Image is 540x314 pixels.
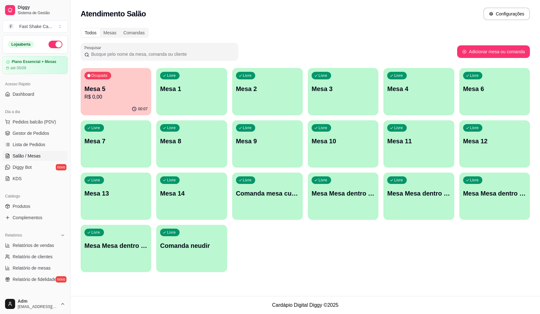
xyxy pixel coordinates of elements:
button: LivreMesa 6 [459,68,530,115]
button: LivreMesa 7 [81,120,151,168]
p: Livre [167,73,176,78]
button: LivreComanda neudir [156,225,227,272]
input: Pesquisar [89,51,234,57]
span: Relatórios de vendas [13,242,54,248]
p: Livre [243,73,252,78]
label: Pesquisar [84,45,103,50]
p: Livre [470,125,479,130]
div: Todos [81,28,100,37]
button: LivreMesa Mesa dentro verde [459,173,530,220]
button: LivreMesa 1 [156,68,227,115]
p: Livre [319,73,327,78]
button: LivreMesa 10 [308,120,378,168]
p: Livre [470,73,479,78]
button: Pedidos balcão (PDV) [3,117,68,127]
a: DiggySistema de Gestão [3,3,68,18]
article: até 05/09 [10,66,26,71]
p: Mesa 10 [312,137,375,146]
button: OcupadaMesa 5R$ 0,0000:07 [81,68,151,115]
span: Produtos [13,203,30,209]
a: Complementos [3,213,68,223]
p: Ocupada [91,73,107,78]
button: LivreMesa 12 [459,120,530,168]
button: LivreMesa 13 [81,173,151,220]
p: Livre [243,178,252,183]
span: KDS [13,175,22,182]
p: Livre [470,178,479,183]
p: Mesa Mesa dentro laranja [387,189,450,198]
a: Relatório de clientes [3,252,68,262]
p: Livre [91,230,100,235]
p: 00:07 [138,106,147,111]
p: Mesa 6 [463,84,526,93]
div: Catálogo [3,191,68,201]
p: Livre [319,125,327,130]
button: Configurações [483,8,530,20]
div: Gerenciar [3,292,68,302]
span: Salão / Mesas [13,153,41,159]
div: Dia a dia [3,107,68,117]
span: Relatórios [5,233,22,238]
p: Mesa Mesa dentro verde [463,189,526,198]
p: R$ 0,00 [84,93,147,101]
button: LivreMesa Mesa dentro laranja [383,173,454,220]
p: Livre [91,178,100,183]
a: Plano Essencial + Mesasaté 05/09 [3,56,68,74]
button: Adm[EMAIL_ADDRESS][PERSON_NAME][DOMAIN_NAME] [3,296,68,311]
p: Livre [394,178,403,183]
p: Comanda mesa cupim [236,189,299,198]
button: Adicionar mesa ou comanda [457,45,530,58]
button: LivreComanda mesa cupim [232,173,303,220]
span: F [8,23,14,30]
a: Relatório de mesas [3,263,68,273]
div: Comandas [120,28,148,37]
p: Livre [319,178,327,183]
span: Complementos [13,214,42,221]
p: Livre [394,125,403,130]
button: LivreMesa Mesa dentro vermelha [81,225,151,272]
button: LivreMesa 2 [232,68,303,115]
p: Mesa 3 [312,84,375,93]
span: Relatório de fidelidade [13,276,56,283]
p: Livre [91,125,100,130]
button: LivreMesa Mesa dentro azul [308,173,378,220]
p: Livre [394,73,403,78]
span: Relatório de mesas [13,265,51,271]
button: Alterar Status [49,41,62,48]
span: Gestor de Pedidos [13,130,49,136]
p: Mesa 13 [84,189,147,198]
a: KDS [3,174,68,184]
p: Mesa 7 [84,137,147,146]
div: Mesas [100,28,120,37]
button: LivreMesa 11 [383,120,454,168]
p: Mesa Mesa dentro azul [312,189,375,198]
span: Dashboard [13,91,34,97]
span: Diggy Bot [13,164,32,170]
button: LivreMesa 9 [232,120,303,168]
span: Adm [18,299,58,304]
button: LivreMesa 8 [156,120,227,168]
span: Diggy [18,5,65,10]
button: Select a team [3,20,68,33]
a: Dashboard [3,89,68,99]
p: Livre [167,230,176,235]
button: LivreMesa 14 [156,173,227,220]
a: Relatório de fidelidadenovo [3,274,68,284]
p: Livre [243,125,252,130]
a: Relatórios de vendas [3,240,68,250]
p: Mesa 8 [160,137,223,146]
footer: Cardápio Digital Diggy © 2025 [71,296,540,314]
p: Mesa 11 [387,137,450,146]
div: Fast Shake Ca ... [19,23,52,30]
p: Mesa 12 [463,137,526,146]
span: Relatório de clientes [13,254,53,260]
span: Lista de Pedidos [13,141,45,148]
p: Livre [167,178,176,183]
p: Comanda neudir [160,241,223,250]
p: Mesa 9 [236,137,299,146]
article: Plano Essencial + Mesas [12,60,56,64]
div: Loja aberta [8,41,34,48]
span: [EMAIL_ADDRESS][PERSON_NAME][DOMAIN_NAME] [18,304,58,309]
span: Pedidos balcão (PDV) [13,119,56,125]
p: Mesa 1 [160,84,223,93]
